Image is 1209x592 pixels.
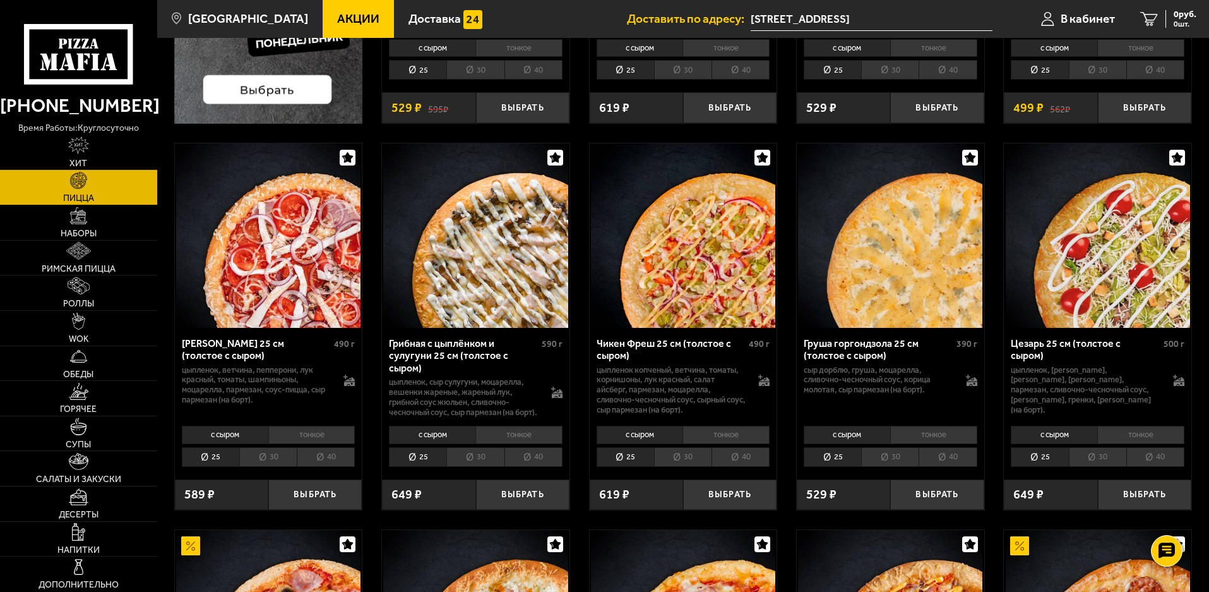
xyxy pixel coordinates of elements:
a: Груша горгондзола 25 см (толстое с сыром) [797,143,984,328]
span: В кабинет [1061,13,1115,25]
li: 25 [597,60,654,80]
li: 30 [1069,447,1126,467]
button: Выбрать [476,92,569,123]
img: Чикен Фреш 25 см (толстое с сыром) [591,143,775,328]
span: 589 ₽ [184,488,215,501]
span: 390 г [956,339,977,349]
li: 30 [654,60,712,80]
li: 40 [919,447,977,467]
span: Римская пицца [42,265,116,274]
span: Акции [337,13,379,25]
a: Цезарь 25 см (толстое с сыром) [1004,143,1191,328]
li: 40 [919,60,977,80]
span: Наборы [61,229,97,238]
img: 15daf4d41897b9f0e9f617042186c801.svg [463,10,482,29]
p: цыпленок, ветчина, пепперони, лук красный, томаты, шампиньоны, моцарелла, пармезан, соус-пицца, с... [182,365,331,406]
a: Чикен Фреш 25 см (толстое с сыром) [590,143,777,328]
button: Выбрать [268,480,362,510]
img: Грибная с цыплёнком и сулугуни 25 см (толстое с сыром) [383,143,568,328]
button: Выбрать [890,480,984,510]
button: Выбрать [476,480,569,510]
li: с сыром [389,426,475,444]
li: тонкое [682,426,770,444]
li: 25 [597,447,654,467]
img: Акционный [181,536,200,555]
span: 500 г [1164,339,1184,349]
span: Хит [69,159,87,168]
span: 649 ₽ [1013,488,1044,501]
span: Десерты [59,510,98,519]
span: 0 руб. [1174,10,1196,19]
li: с сыром [182,426,268,444]
span: Пицца [63,194,94,203]
li: с сыром [804,39,890,57]
span: Салаты и закуски [36,475,121,484]
span: 499 ₽ [1013,102,1044,114]
li: 30 [654,447,712,467]
img: Акционный [1010,536,1029,555]
div: Груша горгондзола 25 см (толстое с сыром) [804,337,953,361]
div: Цезарь 25 см (толстое с сыром) [1011,337,1160,361]
button: Выбрать [683,480,777,510]
li: тонкое [475,426,563,444]
span: 490 г [749,339,770,349]
span: 529 ₽ [806,488,837,501]
li: 40 [712,447,770,467]
li: 30 [239,447,297,467]
li: 25 [389,60,446,80]
button: Выбрать [890,92,984,123]
span: 619 ₽ [599,102,629,114]
button: Выбрать [683,92,777,123]
div: Чикен Фреш 25 см (толстое с сыром) [597,337,746,361]
li: с сыром [804,426,890,444]
li: с сыром [597,39,683,57]
li: 30 [446,60,504,80]
img: Цезарь 25 см (толстое с сыром) [1006,143,1190,328]
li: с сыром [1011,426,1097,444]
li: тонкое [1097,426,1184,444]
input: Ваш адрес доставки [751,8,992,31]
span: Доставить по адресу: [627,13,751,25]
span: 529 ₽ [806,102,837,114]
li: тонкое [682,39,770,57]
li: с сыром [389,39,475,57]
span: WOK [69,335,88,344]
button: Выбрать [1098,92,1191,123]
li: 40 [504,60,563,80]
li: 40 [504,447,563,467]
span: Обеды [63,370,93,379]
div: [PERSON_NAME] 25 см (толстое с сыром) [182,337,331,361]
li: 30 [446,447,504,467]
span: 590 г [542,339,563,349]
a: Петровская 25 см (толстое с сыром) [175,143,362,328]
li: 40 [1126,447,1184,467]
li: тонкое [890,426,977,444]
p: цыпленок копченый, ветчина, томаты, корнишоны, лук красный, салат айсберг, пармезан, моцарелла, с... [597,365,746,416]
img: Груша горгондзола 25 см (толстое с сыром) [798,143,982,328]
span: [GEOGRAPHIC_DATA] [188,13,308,25]
li: 40 [1126,60,1184,80]
span: Напитки [57,546,100,555]
span: 0 шт. [1174,20,1196,28]
div: Грибная с цыплёнком и сулугуни 25 см (толстое с сыром) [389,337,539,373]
li: с сыром [1011,39,1097,57]
s: 562 ₽ [1050,102,1070,114]
p: цыпленок, сыр сулугуни, моцарелла, вешенки жареные, жареный лук, грибной соус Жюльен, сливочно-че... [389,377,539,418]
li: тонкое [1097,39,1184,57]
li: тонкое [268,426,355,444]
span: Горячее [60,405,97,414]
s: 595 ₽ [428,102,448,114]
li: 40 [712,60,770,80]
li: 30 [861,447,919,467]
li: 25 [182,447,239,467]
span: 529 ₽ [391,102,422,114]
button: Выбрать [1098,480,1191,510]
li: тонкое [475,39,563,57]
span: Супы [66,440,91,449]
span: 490 г [334,339,355,349]
li: 25 [1011,60,1068,80]
span: 649 ₽ [391,488,422,501]
img: Петровская 25 см (толстое с сыром) [176,143,360,328]
li: 25 [804,447,861,467]
li: с сыром [597,426,683,444]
